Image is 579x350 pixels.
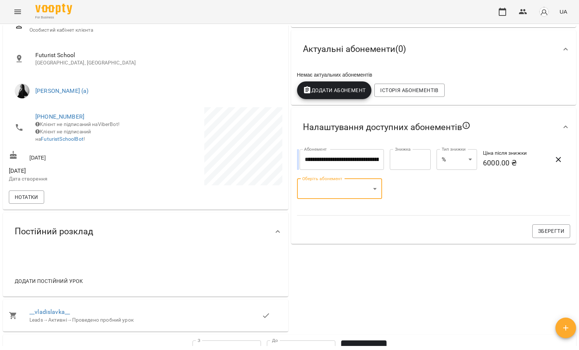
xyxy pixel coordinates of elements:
button: Додати Абонемент [297,81,372,99]
a: __vladislavka__ [29,308,70,315]
span: → [67,317,72,323]
img: avatar_s.png [539,7,549,17]
p: [GEOGRAPHIC_DATA], [GEOGRAPHIC_DATA] [35,59,276,67]
div: [DATE] [7,149,145,163]
a: FuturistSchoolBot [41,136,84,142]
span: Налаштування доступних абонементів [303,121,471,133]
div: Налаштування доступних абонементів [291,108,576,146]
svg: Якщо не обрано жодного, клієнт зможе побачити всі публічні абонементи [462,121,471,130]
div: Leads Активні Проведено пробний урок [29,316,262,324]
button: Історія абонементів [374,84,444,97]
button: Додати постійний урок [12,274,86,288]
h6: 6000.00 ₴ [483,157,547,169]
span: Нотатки [15,193,38,202]
span: Історія абонементів [380,86,438,95]
button: Menu [9,3,27,21]
span: Актуальні абонементи ( 0 ) [303,43,406,55]
button: UA [557,5,570,18]
img: Фрунзе Валентина Сергіївна (а) [15,84,29,98]
img: Voopty Logo [35,4,72,14]
a: [PERSON_NAME] (а) [35,87,89,94]
span: Клієнт не підписаний на ViberBot! [35,121,120,127]
div: Актуальні абонементи(0) [291,30,576,68]
span: Futurist School [35,51,276,60]
span: Постійний розклад [15,226,93,237]
button: Зберегти [532,224,570,238]
div: Постійний розклад [3,213,288,251]
div: ​ [297,179,382,199]
h6: Ціна після знижки [483,149,547,157]
button: Нотатки [9,190,44,204]
a: [PHONE_NUMBER] [35,113,84,120]
p: Дата створення [9,175,144,183]
span: For Business [35,15,72,20]
span: → [43,317,48,323]
span: Додати постійний урок [15,277,83,286]
div: Немає актуальних абонементів [296,70,572,80]
span: [DATE] [9,167,144,175]
span: Додати Абонемент [303,86,366,95]
span: Зберегти [538,227,564,235]
div: % [437,149,477,170]
span: Клієнт не підписаний на ! [35,129,91,142]
span: UA [559,8,567,15]
span: Особистий кабінет клієнта [29,27,276,34]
